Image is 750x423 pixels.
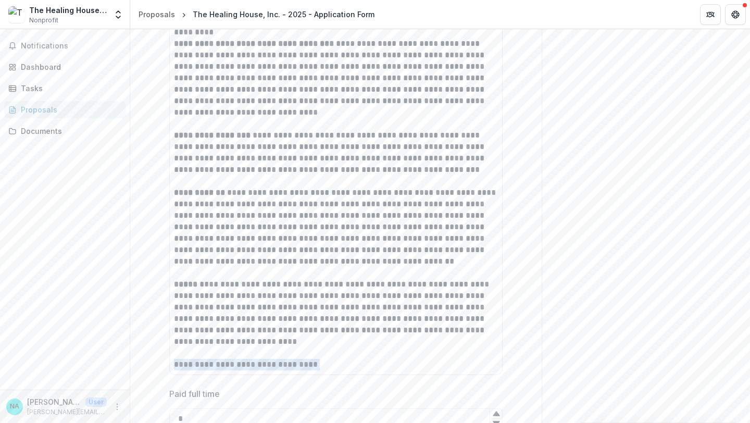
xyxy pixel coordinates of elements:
[193,9,374,20] div: The Healing House, Inc. - 2025 - Application Form
[4,122,126,140] a: Documents
[21,42,121,51] span: Notifications
[21,61,117,72] div: Dashboard
[21,104,117,115] div: Proposals
[8,6,25,23] img: The Healing House, Inc.
[4,38,126,54] button: Notifications
[4,58,126,76] a: Dashboard
[134,7,179,22] a: Proposals
[111,4,126,25] button: Open entity switcher
[700,4,721,25] button: Partners
[111,401,123,413] button: More
[10,403,19,410] div: Nakia Austin
[27,407,107,417] p: [PERSON_NAME][EMAIL_ADDRESS][PERSON_NAME][DOMAIN_NAME]
[139,9,175,20] div: Proposals
[29,5,107,16] div: The Healing House, Inc.
[725,4,746,25] button: Get Help
[29,16,58,25] span: Nonprofit
[21,83,117,94] div: Tasks
[134,7,379,22] nav: breadcrumb
[169,388,220,400] p: Paid full time
[21,126,117,136] div: Documents
[27,396,81,407] p: [PERSON_NAME]
[85,397,107,407] p: User
[4,80,126,97] a: Tasks
[4,101,126,118] a: Proposals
